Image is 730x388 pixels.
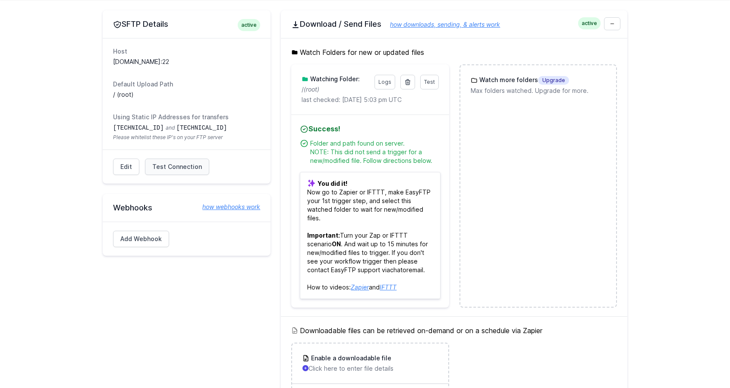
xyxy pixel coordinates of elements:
[113,90,260,99] dd: / (root)
[291,325,617,336] h5: Downloadable files can be retrieved on-demand or on a schedule via Zapier
[176,124,227,131] code: [TECHNICAL_ID]
[113,203,260,213] h2: Webhooks
[302,95,438,104] p: last checked: [DATE] 5:03 pm UTC
[238,19,260,31] span: active
[332,240,341,248] b: ON
[478,76,569,85] h3: Watch more folders
[113,134,260,141] span: Please whitelist these IP's on your FTP server
[308,75,360,83] h3: Watching Folder:
[374,75,395,89] a: Logs
[113,80,260,89] dt: Default Upload Path
[113,231,169,247] a: Add Webhook
[307,232,340,239] b: Important:
[310,139,440,165] div: Folder and path found on server. NOTE: This did not send a trigger for a new/modified file. Follo...
[381,21,500,28] a: how downloads, sending, & alerts work
[687,345,720,378] iframe: Drift Widget Chat Controller
[113,19,260,29] h2: SFTP Details
[538,76,569,85] span: Upgrade
[152,162,202,171] span: Test Connection
[300,172,440,299] p: Now go to Zapier or IFTTT, make EasyFTP your 1st trigger step, and select this watched folder to ...
[380,283,396,291] a: IFTTT
[302,85,369,94] p: /
[194,203,260,211] a: how webhooks work
[145,159,209,175] a: Test Connection
[302,364,437,373] p: Click here to enter file details
[113,47,260,56] dt: Host
[300,124,440,134] h4: Success!
[318,180,347,187] b: You did it!
[471,86,606,95] p: Max folders watched. Upgrade for more.
[460,65,616,105] a: Watch more foldersUpgrade Max folders watched. Upgrade for more.
[390,266,403,274] a: chat
[304,86,319,93] i: (root)
[309,354,391,363] h3: Enable a downloadable file
[578,17,601,29] span: active
[113,57,260,66] dd: [DOMAIN_NAME]:22
[291,47,617,57] h5: Watch Folders for new or updated files
[166,124,175,131] span: and
[420,75,439,89] a: Test
[291,19,617,29] h2: Download / Send Files
[409,266,423,274] a: email
[113,159,139,175] a: Edit
[113,113,260,121] dt: Using Static IP Addresses for transfers
[424,79,435,85] span: Test
[113,124,164,131] code: [TECHNICAL_ID]
[351,283,369,291] a: Zapier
